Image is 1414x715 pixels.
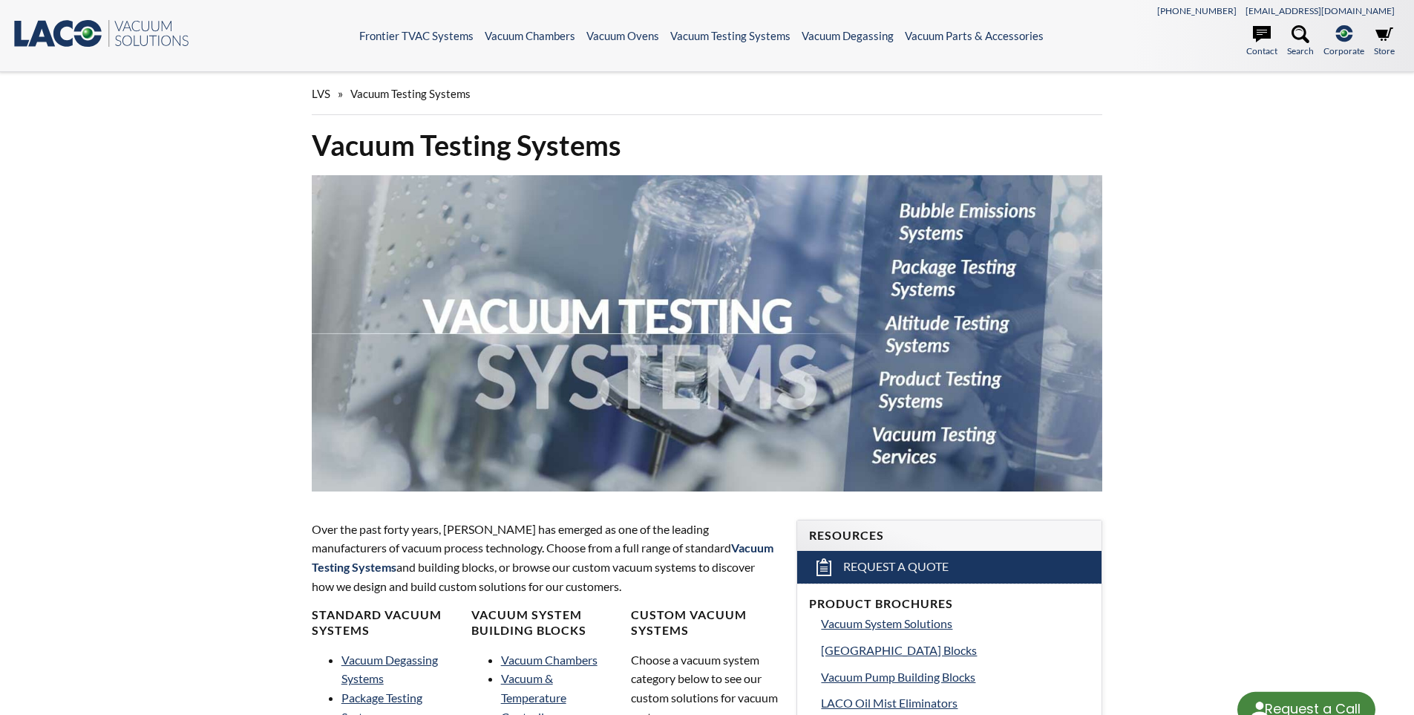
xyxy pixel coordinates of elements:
[821,696,958,710] span: LACO Oil Mist Eliminators
[821,643,977,657] span: [GEOGRAPHIC_DATA] Blocks
[471,607,620,639] h4: Vacuum System Building Blocks
[341,653,438,686] a: Vacuum Degassing Systems
[821,614,1090,633] a: Vacuum System Solutions
[809,528,1090,543] h4: Resources
[501,653,598,667] a: Vacuum Chambers
[1157,5,1237,16] a: [PHONE_NUMBER]
[1287,25,1314,58] a: Search
[312,520,779,595] p: Over the past forty years, [PERSON_NAME] has emerged as one of the leading manufacturers of vacuu...
[809,596,1090,612] h4: Product Brochures
[312,73,1103,115] div: »
[821,670,975,684] span: Vacuum Pump Building Blocks
[586,29,659,42] a: Vacuum Ovens
[312,127,1103,163] h1: Vacuum Testing Systems
[1323,44,1364,58] span: Corporate
[312,607,460,639] h4: Standard Vacuum Systems
[359,29,474,42] a: Frontier TVAC Systems
[821,616,952,630] span: Vacuum System Solutions
[312,87,330,100] span: LVS
[670,29,791,42] a: Vacuum Testing Systems
[350,87,471,100] span: Vacuum Testing Systems
[631,607,779,639] h4: Custom Vacuum Systems
[485,29,575,42] a: Vacuum Chambers
[802,29,894,42] a: Vacuum Degassing
[312,175,1103,492] img: Vacuum Testing Services with Information header
[1246,5,1395,16] a: [EMAIL_ADDRESS][DOMAIN_NAME]
[821,641,1090,660] a: [GEOGRAPHIC_DATA] Blocks
[797,551,1102,584] a: Request a Quote
[1246,25,1277,58] a: Contact
[312,541,773,574] strong: Vacuum Testing Systems
[905,29,1044,42] a: Vacuum Parts & Accessories
[843,559,949,575] span: Request a Quote
[821,693,1090,713] a: LACO Oil Mist Eliminators
[1374,25,1395,58] a: Store
[821,667,1090,687] a: Vacuum Pump Building Blocks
